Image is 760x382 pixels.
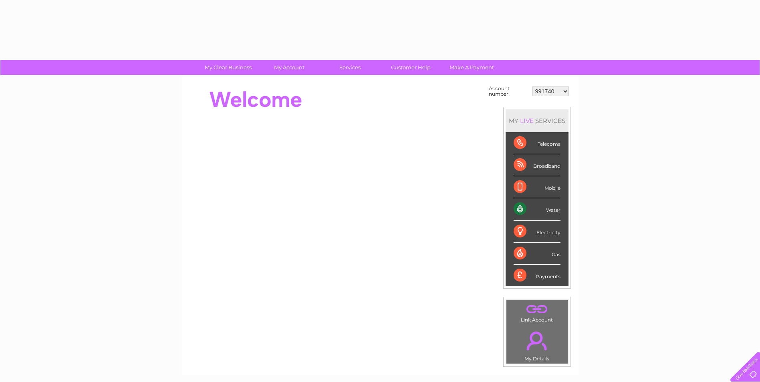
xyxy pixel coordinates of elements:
a: My Clear Business [195,60,261,75]
a: Services [317,60,383,75]
div: Broadband [514,154,560,176]
a: . [508,327,566,355]
div: Electricity [514,221,560,243]
div: LIVE [518,117,535,125]
div: MY SERVICES [506,109,568,132]
td: My Details [506,325,568,364]
div: Telecoms [514,132,560,154]
a: My Account [256,60,322,75]
div: Water [514,198,560,220]
td: Account number [487,84,530,99]
div: Payments [514,265,560,286]
a: . [508,302,566,316]
a: Customer Help [378,60,444,75]
a: Make A Payment [439,60,505,75]
div: Gas [514,243,560,265]
div: Mobile [514,176,560,198]
td: Link Account [506,300,568,325]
